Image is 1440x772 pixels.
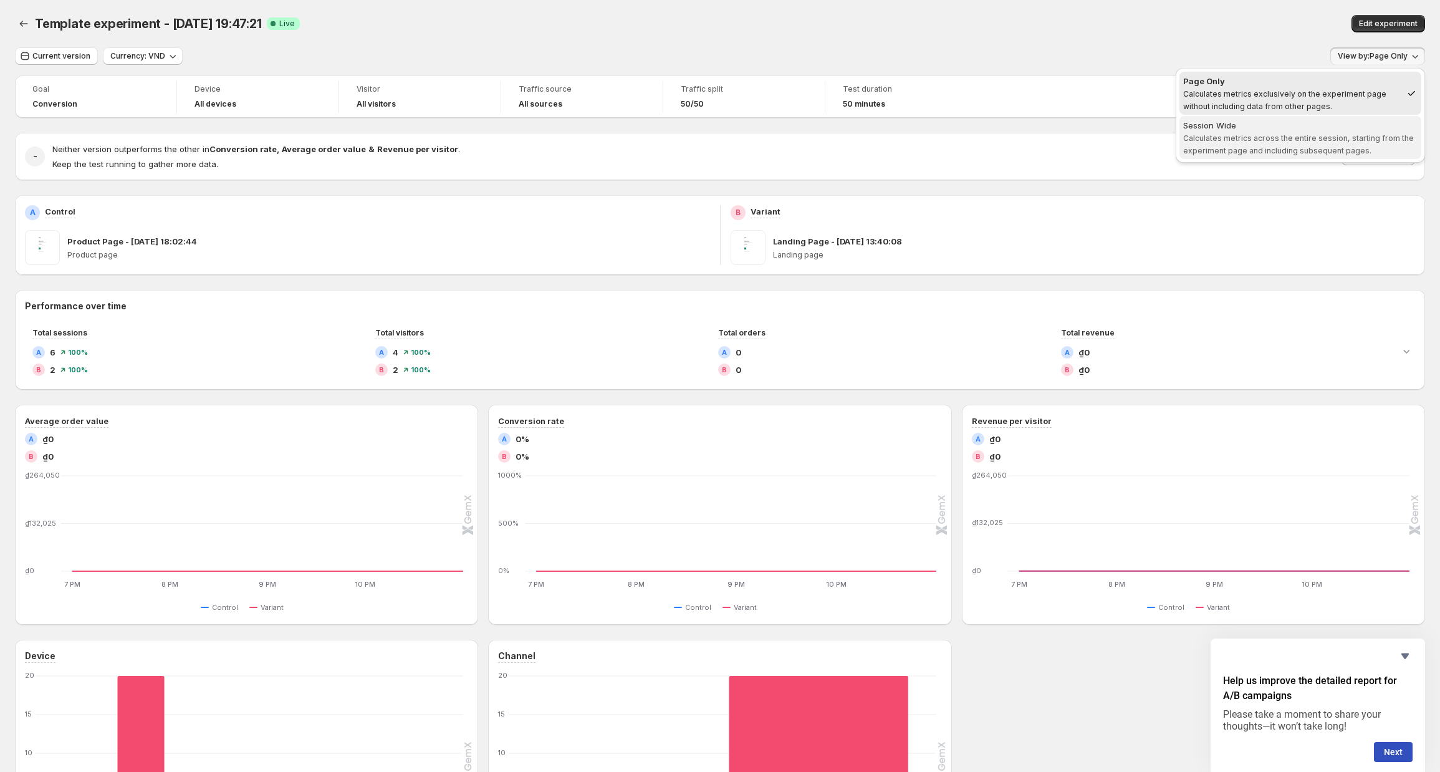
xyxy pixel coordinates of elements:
div: Help us improve the detailed report for A/B campaigns [1223,649,1413,762]
span: Total revenue [1061,328,1115,337]
h3: Device [25,650,55,662]
text: 10 PM [826,580,847,589]
span: Edit experiment [1359,19,1418,29]
span: Variant [734,602,757,612]
h4: All sources [519,99,562,109]
span: 100 % [68,349,88,356]
span: 2 [393,364,398,376]
span: 100 % [411,349,431,356]
span: Test duration [843,84,970,94]
text: 8 PM [1108,580,1125,589]
p: Product Page - [DATE] 18:02:44 [67,235,197,248]
text: 9 PM [259,580,276,589]
span: Variant [1207,602,1230,612]
span: Goal [32,84,159,94]
h2: B [1065,366,1070,374]
img: Product Page - Aug 6, 18:02:44 [25,230,60,265]
span: Variant [261,602,284,612]
strong: Conversion rate [209,144,277,154]
h3: Average order value [25,415,108,427]
a: DeviceAll devices [194,83,321,110]
h2: Help us improve the detailed report for A/B campaigns [1223,673,1413,703]
span: Control [1158,602,1184,612]
a: VisitorAll visitors [357,83,483,110]
span: ₫0 [1078,364,1090,376]
a: GoalConversion [32,83,159,110]
text: 20 [25,671,34,680]
p: Landing Page - [DATE] 13:40:08 [773,235,902,248]
span: ₫0 [1078,346,1090,359]
button: Hide survey [1398,649,1413,663]
text: ₫132,025 [25,519,56,528]
span: View by: Page Only [1338,51,1408,61]
span: Current version [32,51,90,61]
p: Product page [67,250,710,260]
span: 6 [50,346,55,359]
span: Total visitors [375,328,424,337]
span: Control [685,602,711,612]
a: Test duration50 minutes [843,83,970,110]
h2: B [722,366,727,374]
button: Variant [249,600,289,615]
p: Control [45,205,75,218]
button: Expand chart [1398,342,1415,360]
text: 10 [25,748,32,757]
text: 500% [498,519,519,528]
text: 0% [498,566,509,575]
img: Landing Page - Apr 29, 13:40:08 [731,230,766,265]
button: Control [674,600,716,615]
span: 2 [50,364,55,376]
button: Edit experiment [1351,15,1425,32]
text: 9 PM [1206,580,1223,589]
h2: A [502,435,507,443]
h2: A [379,349,384,356]
text: 10 PM [1302,580,1322,589]
text: ₫0 [25,566,34,575]
text: 7 PM [64,580,80,589]
span: 0 [736,346,741,359]
text: ₫264,050 [972,471,1007,480]
span: Live [279,19,295,29]
text: 8 PM [628,580,645,589]
button: View by:Page Only [1330,47,1425,65]
text: ₫132,025 [972,519,1003,528]
h3: Conversion rate [498,415,564,427]
h4: All visitors [357,99,396,109]
span: 100 % [411,366,431,374]
span: Visitor [357,84,483,94]
text: 8 PM [161,580,178,589]
button: Currency: VND [103,47,183,65]
p: Landing page [773,250,1416,260]
span: 0% [516,433,529,445]
button: Current version [15,47,98,65]
h2: A [30,208,36,218]
h2: B [976,453,981,460]
span: Template experiment - [DATE] 19:47:21 [35,16,262,31]
h2: Performance over time [25,300,1415,312]
h2: A [36,349,41,356]
text: 15 [25,710,32,718]
button: Control [1147,600,1189,615]
span: 4 [393,346,398,359]
text: ₫264,050 [25,471,60,480]
button: Next question [1374,742,1413,762]
text: 15 [498,710,505,718]
span: Keep the test running to gather more data. [52,159,218,169]
p: Variant [751,205,780,218]
text: 7 PM [1010,580,1027,589]
span: ₫0 [42,450,54,463]
a: Traffic sourceAll sources [519,83,645,110]
span: Calculates metrics across the entire session, starting from the experiment page and including sub... [1183,133,1414,155]
span: 100 % [68,366,88,374]
span: 0 [736,364,741,376]
span: 0% [516,450,529,463]
text: 1000% [498,471,522,480]
button: Variant [1196,600,1235,615]
text: 10 [498,748,506,757]
h2: B [36,366,41,374]
button: Control [201,600,243,615]
text: 7 PM [529,580,545,589]
span: Conversion [32,99,77,109]
span: Device [194,84,321,94]
h2: - [33,150,37,163]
